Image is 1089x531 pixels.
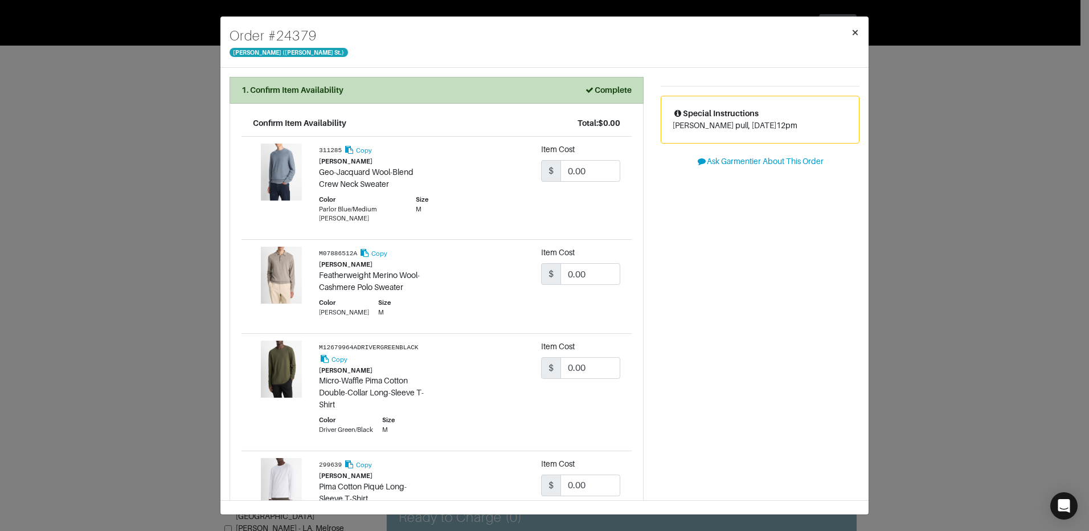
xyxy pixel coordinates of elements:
div: Driver Green/Black [319,425,373,435]
div: [PERSON_NAME] [319,157,428,166]
div: Size [416,195,428,205]
div: M [416,205,428,214]
small: Copy [371,250,387,257]
small: 299639 [319,461,342,468]
small: Copy [356,147,372,154]
small: M07886512A [319,250,357,257]
img: Product [253,341,310,398]
div: [PERSON_NAME] [319,260,428,269]
small: 311285 [319,147,342,154]
div: Featherweight Merino Wool-Cashmere Polo Sweater [319,269,428,293]
span: $ [541,263,561,285]
div: [PERSON_NAME] [319,471,428,481]
button: Copy [343,144,372,157]
span: Special Instructions [673,109,759,118]
div: M [378,308,391,317]
div: Color [319,415,373,425]
div: Parlor Blue/Medium [PERSON_NAME] [319,205,407,224]
div: Pima Cotton Piqué Long-Sleeve T-Shirt [319,481,428,505]
button: Copy [319,353,348,366]
p: [PERSON_NAME] pull, [DATE]12pm [673,120,848,132]
strong: 1. Confirm Item Availability [241,85,343,95]
span: $ [541,475,561,496]
label: Item Cost [541,341,575,353]
span: $ [541,160,561,182]
div: Color [319,195,407,205]
span: $ [541,357,561,379]
img: Product [253,458,310,515]
img: Product [253,247,310,304]
div: [PERSON_NAME] [319,366,428,375]
div: Confirm Item Availability [253,117,346,129]
small: Copy [356,461,372,468]
label: Item Cost [541,458,575,470]
img: Product [253,144,310,201]
div: Total: $0.00 [578,117,620,129]
small: M12679964ADRIVERGREENBLACK [319,344,419,351]
div: Micro-Waffle Pima Cotton Double-Collar Long-Sleeve T-Shirt [319,375,428,411]
div: Open Intercom Messenger [1050,492,1078,520]
label: Item Cost [541,144,575,156]
label: Item Cost [541,247,575,259]
span: × [851,24,859,40]
button: Ask Garmentier About This Order [661,153,859,170]
button: Copy [359,247,388,260]
div: Size [378,298,391,308]
div: M [382,425,395,435]
div: [PERSON_NAME] [319,308,369,317]
h4: Order # 24379 [230,26,348,46]
div: Color [319,298,369,308]
strong: Complete [584,85,632,95]
button: Close [842,17,869,48]
div: Geo-Jacquard Wool-Blend Crew Neck Sweater [319,166,428,190]
button: Copy [343,458,372,471]
span: [PERSON_NAME] ([PERSON_NAME] St.) [230,48,348,57]
div: Size [382,415,395,425]
small: Copy [331,356,347,363]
